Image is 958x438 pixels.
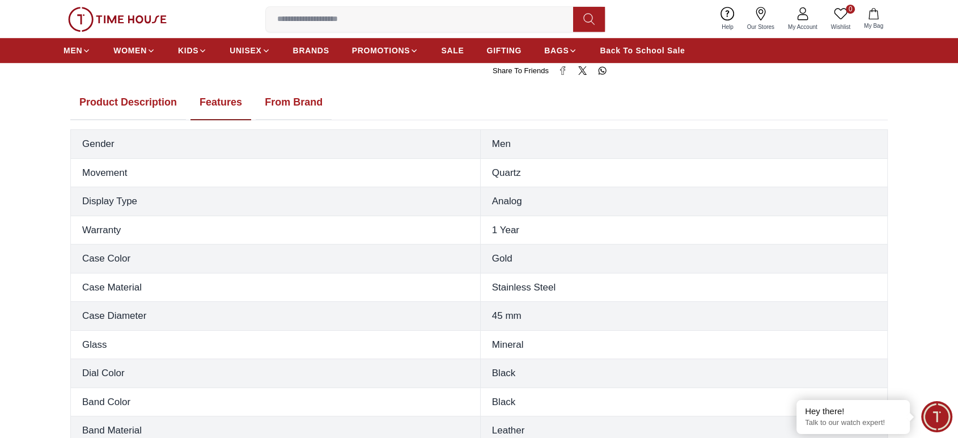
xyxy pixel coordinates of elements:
th: Case Color [71,245,481,273]
p: Talk to our watch expert! [805,418,901,428]
span: KIDS [178,45,198,56]
span: PROMOTIONS [352,45,410,56]
td: Black [480,359,887,388]
td: Analog [480,187,887,216]
td: 45 mm [480,302,887,331]
td: Gold [480,245,887,273]
th: Movement [71,158,481,187]
a: GIFTING [486,40,522,61]
span: Our Stores [743,23,779,31]
td: Stainless Steel [480,273,887,302]
span: SALE [441,45,464,56]
a: BAGS [544,40,577,61]
img: ... [68,7,167,32]
a: UNISEX [230,40,270,61]
th: Case Material [71,273,481,302]
th: Dial Color [71,359,481,388]
span: My Account [783,23,822,31]
span: GIFTING [486,45,522,56]
th: Display Type [71,187,481,216]
span: BRANDS [293,45,329,56]
td: Quartz [480,158,887,187]
span: 0 [846,5,855,14]
a: 0Wishlist [824,5,857,33]
a: SALE [441,40,464,61]
span: BAGS [544,45,569,56]
td: Men [480,130,887,159]
a: MEN [63,40,91,61]
div: Chat Widget [921,401,952,432]
th: Gender [71,130,481,159]
td: Black [480,388,887,416]
a: Help [715,5,740,33]
a: Back To School Sale [600,40,685,61]
button: My Bag [857,6,890,32]
span: Back To School Sale [600,45,685,56]
span: WOMEN [113,45,147,56]
button: Product Description [70,85,186,120]
button: Features [190,85,251,120]
td: Mineral [480,330,887,359]
a: KIDS [178,40,207,61]
a: Our Stores [740,5,781,33]
a: BRANDS [293,40,329,61]
span: Help [717,23,738,31]
td: 1 Year [480,216,887,245]
th: Band Color [71,388,481,416]
th: Case Diameter [71,302,481,331]
span: Share To Friends [493,65,549,77]
button: From Brand [256,85,332,120]
a: WOMEN [113,40,155,61]
span: MEN [63,45,82,56]
span: Wishlist [826,23,855,31]
th: Glass [71,330,481,359]
th: Warranty [71,216,481,245]
a: PROMOTIONS [352,40,419,61]
div: Hey there! [805,406,901,417]
span: UNISEX [230,45,261,56]
span: My Bag [859,22,888,30]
